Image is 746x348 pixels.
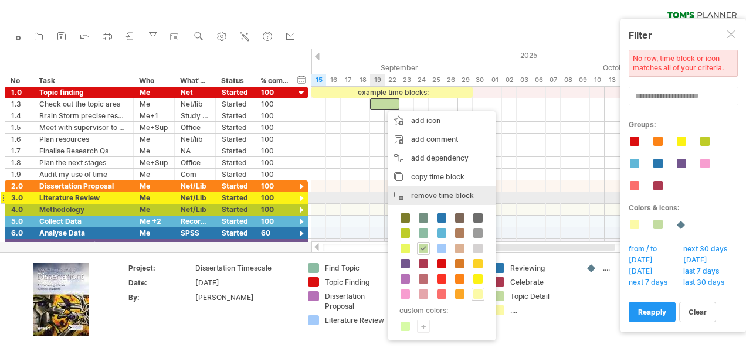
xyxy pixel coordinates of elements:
[221,75,248,87] div: Status
[575,74,590,86] div: Thursday, 9 October 2025
[325,291,389,311] div: Dissertation Proposal
[627,255,661,267] span: [DATE]
[128,278,193,288] div: Date:
[385,74,399,86] div: Monday, 22 September 2025
[140,204,168,215] div: Me
[140,239,168,250] div: Me+1
[681,255,716,267] span: [DATE]
[39,98,127,110] div: Check out the topic area
[139,75,168,87] div: Who
[140,98,168,110] div: Me
[181,98,209,110] div: Net/lib
[11,157,27,168] div: 1.8
[619,74,634,86] div: Tuesday, 14 October 2025
[627,267,661,278] span: [DATE]
[165,62,487,74] div: September 2025
[181,134,209,145] div: Net/lib
[510,277,574,287] div: Celebrate
[39,134,127,145] div: Plan resources
[681,267,727,278] span: last 7 days
[679,302,716,322] a: clear
[11,204,27,215] div: 4.0
[260,75,289,87] div: % complete
[39,216,127,227] div: Collect Data
[222,157,249,168] div: Started
[355,74,370,86] div: Thursday, 18 September 2025
[418,320,429,332] div: +
[181,169,209,180] div: Com
[510,291,574,301] div: Topic Detail
[629,29,738,41] div: Filter
[311,74,326,86] div: Monday, 15 September 2025
[222,145,249,156] div: Started
[39,180,127,192] div: Dissertation Proposal
[39,157,127,168] div: Plan the next stages
[689,308,707,316] span: clear
[181,227,209,238] div: SPSS
[39,227,127,238] div: Analyse Data
[326,74,341,86] div: Tuesday, 16 September 2025
[261,227,289,238] div: 60
[39,145,127,156] div: Finalise Research Qs
[140,169,168,180] div: Me
[39,239,127,250] div: Write up remaining sections
[195,292,294,302] div: [PERSON_NAME]
[39,204,127,215] div: Methodology
[140,216,168,227] div: Me +2
[261,145,289,156] div: 100
[261,239,289,250] div: 70
[531,74,546,86] div: Monday, 6 October 2025
[39,192,127,203] div: Literature Review
[261,192,289,203] div: 100
[181,239,209,250] div: Com
[11,110,27,121] div: 1.4
[33,263,89,336] img: ae64b563-e3e0-416d-90a8-e32b171956a1.jpg
[11,87,27,98] div: 1.0
[222,216,249,227] div: Started
[39,122,127,133] div: Meet with supervisor to run Res Qs
[222,87,249,98] div: Started
[603,263,667,273] div: ....
[261,134,289,145] div: 100
[394,302,486,318] div: custom colors:
[261,110,289,121] div: 100
[222,180,249,192] div: Started
[388,130,496,149] div: add comment
[605,74,619,86] div: Monday, 13 October 2025
[11,145,27,156] div: 1.7
[261,122,289,133] div: 100
[561,74,575,86] div: Wednesday, 8 October 2025
[180,75,209,87] div: What's needed
[140,145,168,156] div: Me
[629,120,738,129] div: Groups:
[11,98,27,110] div: 1.3
[429,74,443,86] div: Thursday, 25 September 2025
[388,111,496,130] div: add icon
[261,98,289,110] div: 100
[473,74,487,86] div: Tuesday, 30 September 2025
[222,192,249,203] div: Started
[11,122,27,133] div: 1.5
[195,263,294,273] div: Dissertation Timescale
[11,216,27,227] div: 5.0
[222,98,249,110] div: Started
[181,122,209,133] div: Office
[629,302,676,322] a: reapply
[487,74,502,86] div: Wednesday, 1 October 2025
[399,74,414,86] div: Tuesday, 23 September 2025
[458,74,473,86] div: Monday, 29 September 2025
[222,110,249,121] div: Started
[222,239,249,250] div: Started
[325,277,389,287] div: Topic Finding
[140,192,168,203] div: Me
[140,134,168,145] div: Me
[411,172,464,181] span: copy time block
[311,87,473,98] div: example time blocks:
[140,110,168,121] div: Me+1
[222,227,249,238] div: Started
[414,74,429,86] div: Wednesday, 24 September 2025
[39,87,127,98] div: Topic finding
[128,263,193,273] div: Project:
[510,305,574,315] div: ....
[546,74,561,86] div: Tuesday, 7 October 2025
